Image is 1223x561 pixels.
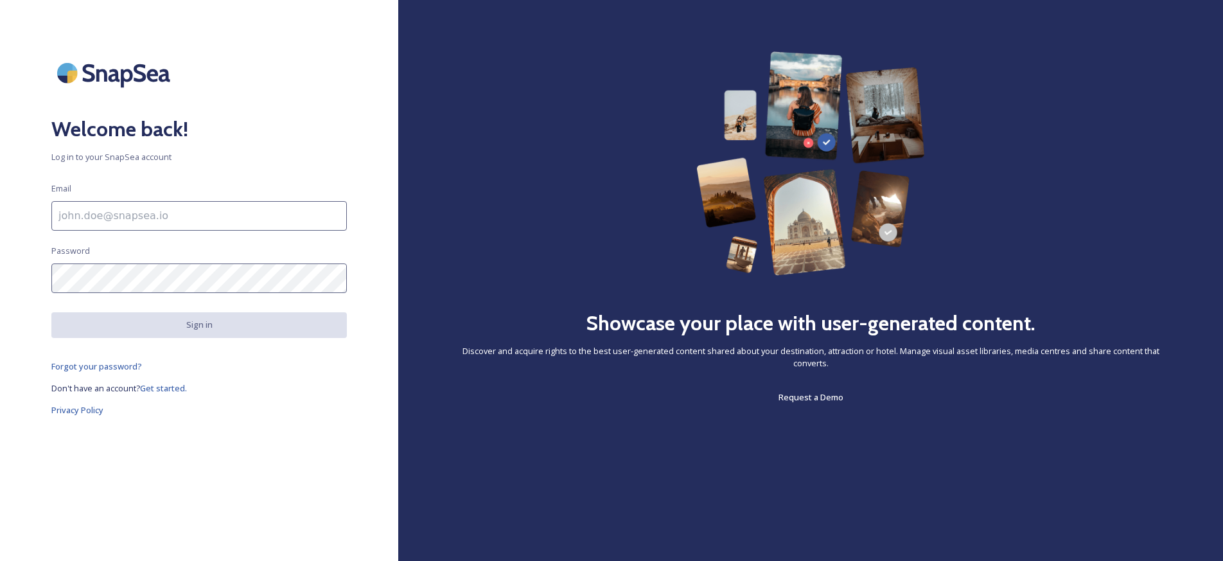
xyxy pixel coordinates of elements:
[51,245,90,257] span: Password
[51,201,347,231] input: john.doe@snapsea.io
[51,402,347,418] a: Privacy Policy
[51,51,180,94] img: SnapSea Logo
[140,382,187,394] span: Get started.
[51,151,347,163] span: Log in to your SnapSea account
[696,51,925,276] img: 63b42ca75bacad526042e722_Group%20154-p-800.png
[586,308,1035,339] h2: Showcase your place with user-generated content.
[51,312,347,337] button: Sign in
[51,361,142,372] span: Forgot your password?
[51,382,140,394] span: Don't have an account?
[51,183,71,195] span: Email
[779,389,843,405] a: Request a Demo
[51,404,103,416] span: Privacy Policy
[51,359,347,374] a: Forgot your password?
[779,391,843,403] span: Request a Demo
[450,345,1172,370] span: Discover and acquire rights to the best user-generated content shared about your destination, att...
[51,114,347,145] h2: Welcome back!
[51,380,347,396] a: Don't have an account?Get started.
